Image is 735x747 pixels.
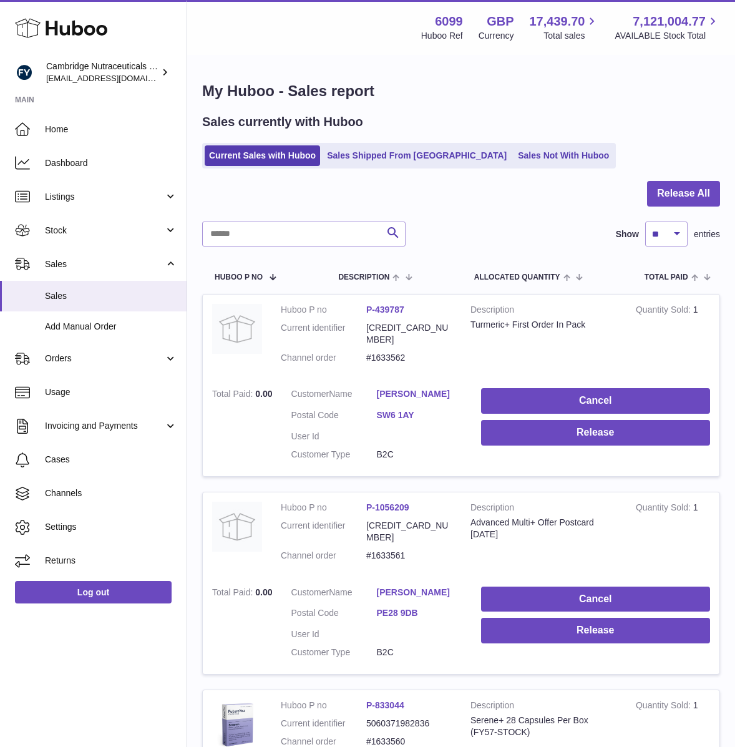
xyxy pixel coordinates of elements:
[291,449,377,461] dt: Customer Type
[435,13,463,30] strong: 6099
[636,305,693,318] strong: Quantity Sold
[212,502,262,552] img: no-photo.jpg
[636,700,693,713] strong: Quantity Sold
[45,157,177,169] span: Dashboard
[212,304,262,354] img: no-photo.jpg
[377,587,462,598] a: [PERSON_NAME]
[202,114,363,130] h2: Sales currently with Huboo
[470,304,617,319] strong: Description
[377,409,462,421] a: SW6 1AY
[255,389,272,399] span: 0.00
[291,431,377,442] dt: User Id
[645,273,688,281] span: Total paid
[212,587,255,600] strong: Total Paid
[479,30,514,42] div: Currency
[255,587,272,597] span: 0.00
[633,13,706,30] span: 7,121,004.77
[45,321,177,333] span: Add Manual Order
[421,30,463,42] div: Huboo Ref
[338,273,389,281] span: Description
[366,718,452,730] dd: 5060371982836
[470,700,617,715] strong: Description
[281,718,366,730] dt: Current identifier
[291,628,377,640] dt: User Id
[45,191,164,203] span: Listings
[366,352,452,364] dd: #1633562
[694,228,720,240] span: entries
[281,520,366,544] dt: Current identifier
[377,647,462,658] dd: B2C
[291,388,377,403] dt: Name
[46,73,183,83] span: [EMAIL_ADDRESS][DOMAIN_NAME]
[45,290,177,302] span: Sales
[205,145,320,166] a: Current Sales with Huboo
[366,322,452,346] dd: [CREDIT_CARD_NUMBER]
[281,550,366,562] dt: Channel order
[45,258,164,270] span: Sales
[15,63,34,82] img: huboo@camnutra.com
[212,389,255,402] strong: Total Paid
[366,700,404,710] a: P-833044
[202,81,720,101] h1: My Huboo - Sales report
[470,715,617,738] div: Serene+ 28 Capsules Per Box (FY57-STOCK)
[543,30,599,42] span: Total sales
[616,228,639,240] label: Show
[45,555,177,567] span: Returns
[514,145,613,166] a: Sales Not With Huboo
[291,587,377,602] dt: Name
[366,305,404,315] a: P-439787
[281,304,366,316] dt: Huboo P no
[470,319,617,331] div: Turmeric+ First Order In Pack
[366,520,452,544] dd: [CREDIT_CARD_NUMBER]
[45,124,177,135] span: Home
[45,454,177,466] span: Cases
[366,550,452,562] dd: #1633561
[487,13,514,30] strong: GBP
[529,13,585,30] span: 17,439.70
[45,420,164,432] span: Invoicing and Payments
[46,61,158,84] div: Cambridge Nutraceuticals Ltd
[377,449,462,461] dd: B2C
[366,502,409,512] a: P-1056209
[481,618,710,643] button: Release
[281,700,366,711] dt: Huboo P no
[615,13,720,42] a: 7,121,004.77 AVAILABLE Stock Total
[15,581,172,603] a: Log out
[281,322,366,346] dt: Current identifier
[291,647,377,658] dt: Customer Type
[45,353,164,364] span: Orders
[45,521,177,533] span: Settings
[481,587,710,612] button: Cancel
[291,389,329,399] span: Customer
[45,386,177,398] span: Usage
[45,225,164,237] span: Stock
[281,352,366,364] dt: Channel order
[377,388,462,400] a: [PERSON_NAME]
[481,388,710,414] button: Cancel
[470,502,617,517] strong: Description
[45,487,177,499] span: Channels
[215,273,263,281] span: Huboo P no
[647,181,720,207] button: Release All
[626,492,719,577] td: 1
[529,13,599,42] a: 17,439.70 Total sales
[323,145,511,166] a: Sales Shipped From [GEOGRAPHIC_DATA]
[615,30,720,42] span: AVAILABLE Stock Total
[626,295,719,379] td: 1
[281,502,366,514] dt: Huboo P no
[291,409,377,424] dt: Postal Code
[636,502,693,515] strong: Quantity Sold
[377,607,462,619] a: PE28 9DB
[291,587,329,597] span: Customer
[291,607,377,622] dt: Postal Code
[481,420,710,446] button: Release
[470,517,617,540] div: Advanced Multi+ Offer Postcard [DATE]
[474,273,560,281] span: ALLOCATED Quantity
